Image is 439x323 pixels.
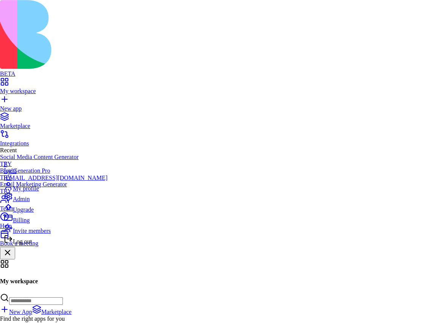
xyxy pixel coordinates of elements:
[4,203,108,213] a: Upgrade
[13,217,30,223] span: Billing
[13,185,39,192] span: My profile
[4,181,108,192] a: My profile
[4,168,108,175] div: fsjdif
[13,238,32,245] span: Log out
[13,228,51,234] span: Invite members
[4,213,108,224] a: Billing
[4,224,108,234] a: Invite members
[4,161,108,181] a: Ffsjdif[EMAIL_ADDRESS][DOMAIN_NAME]
[4,175,108,181] div: [EMAIL_ADDRESS][DOMAIN_NAME]
[13,196,30,202] span: Admin
[13,206,34,213] span: Upgrade
[4,161,7,167] span: F
[4,192,108,203] a: Admin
